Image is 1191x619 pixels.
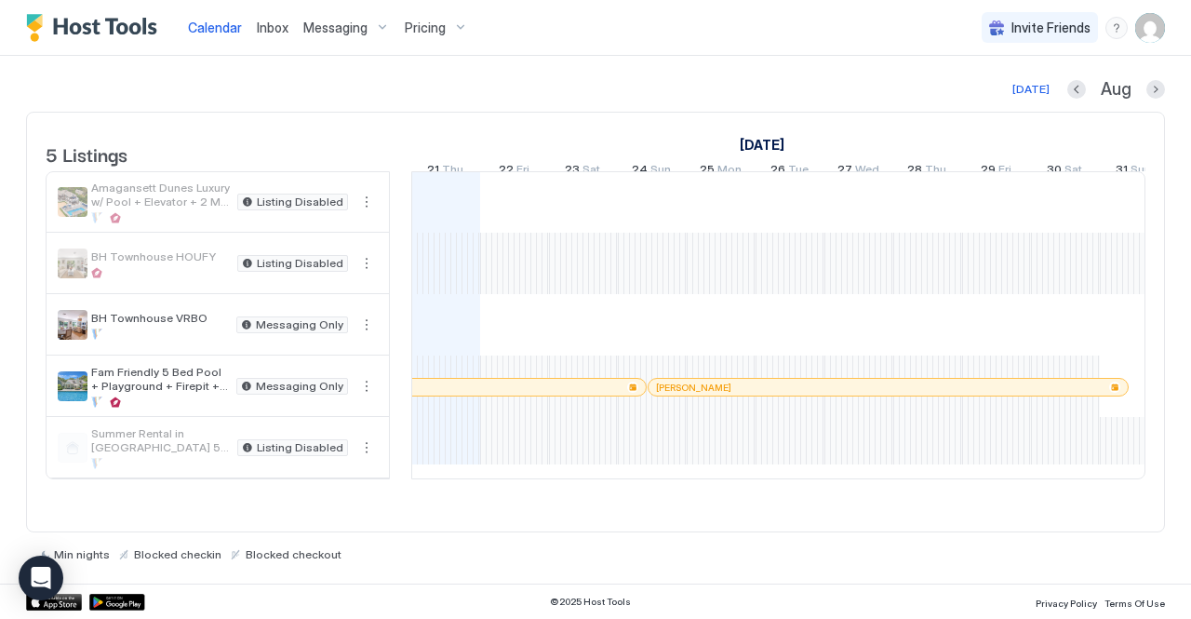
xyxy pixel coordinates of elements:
a: August 28, 2025 [903,158,951,185]
span: Blocked checkout [246,547,341,561]
span: Tue [788,162,809,182]
span: Fri [516,162,529,182]
a: Google Play Store [89,594,145,611]
div: menu [355,252,378,275]
span: Invite Friends [1011,20,1091,36]
span: Calendar [188,20,242,35]
span: 25 [700,162,715,182]
a: August 27, 2025 [833,158,884,185]
div: listing image [58,249,87,278]
span: Amagansett Dunes Luxury w/ Pool + Elevator + 2 Min walk to private beach [91,181,230,209]
span: Privacy Policy [1036,598,1097,609]
div: User profile [1135,13,1165,43]
a: August 31, 2025 [1111,158,1156,185]
span: Thu [442,162,463,182]
span: Aug [1101,79,1131,101]
a: August 24, 2025 [627,158,676,185]
span: 21 [427,162,439,182]
span: 28 [907,162,922,182]
button: More options [355,437,378,459]
span: Terms Of Use [1104,598,1165,609]
div: listing image [58,310,87,340]
span: 27 [837,162,852,182]
a: App Store [26,594,82,611]
span: Mon [717,162,742,182]
a: August 23, 2025 [560,158,605,185]
span: 29 [981,162,996,182]
a: August 30, 2025 [1042,158,1087,185]
span: BH Townhouse VRBO [91,311,229,325]
a: Inbox [257,18,288,37]
a: August 26, 2025 [766,158,813,185]
a: August 21, 2025 [422,158,468,185]
span: © 2025 Host Tools [550,596,631,608]
span: Wed [855,162,879,182]
div: menu [355,191,378,213]
span: Sun [1131,162,1151,182]
span: Min nights [54,547,110,561]
a: August 25, 2025 [695,158,746,185]
a: August 22, 2025 [494,158,534,185]
div: listing image [58,187,87,217]
span: [PERSON_NAME] [656,382,731,394]
span: Fri [998,162,1011,182]
div: listing image [58,371,87,401]
a: Calendar [188,18,242,37]
span: Summer Rental in [GEOGRAPHIC_DATA] 5 bd/2Bth sleeps 8+ [91,426,230,454]
span: 24 [632,162,648,182]
span: Sat [582,162,600,182]
button: [DATE] [1010,78,1052,101]
span: 5 Listings [46,140,127,168]
button: More options [355,314,378,336]
div: menu [355,437,378,459]
button: More options [355,252,378,275]
div: Open Intercom Messenger [19,556,63,600]
span: Inbox [257,20,288,35]
span: Sat [1064,162,1082,182]
div: menu [1105,17,1128,39]
span: BH Townhouse HOUFY [91,249,230,263]
button: Next month [1146,80,1165,99]
button: More options [355,191,378,213]
div: menu [355,375,378,397]
span: Pricing [405,20,446,36]
div: menu [355,314,378,336]
button: More options [355,375,378,397]
span: Fam Friendly 5 Bed Pool + Playground + Firepit + All Beach Gear + BBQ [91,365,229,393]
button: Previous month [1067,80,1086,99]
a: Terms Of Use [1104,592,1165,612]
span: 26 [770,162,785,182]
span: Messaging [303,20,368,36]
a: August 6, 2025 [735,131,789,158]
span: Sun [650,162,671,182]
div: [DATE] [1012,81,1050,98]
span: 31 [1116,162,1128,182]
span: Thu [925,162,946,182]
span: 30 [1047,162,1062,182]
a: Host Tools Logo [26,14,166,42]
span: 23 [565,162,580,182]
a: August 29, 2025 [976,158,1016,185]
a: Privacy Policy [1036,592,1097,612]
span: Blocked checkin [134,547,221,561]
span: 22 [499,162,514,182]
